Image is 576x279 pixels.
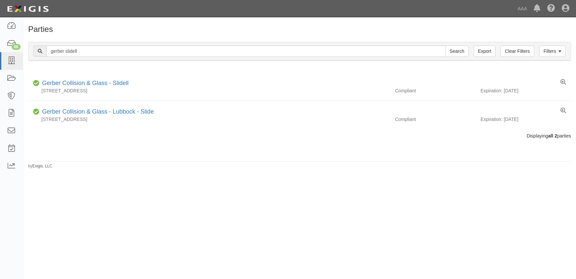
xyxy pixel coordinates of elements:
[42,108,154,115] a: Gerber Collision & Glass - Lubbock - Slide
[560,79,566,86] a: View results summary
[42,80,129,86] a: Gerber Collision & Glass - Slidell
[33,110,39,114] i: Compliant
[46,46,446,57] input: Search
[28,25,571,34] h1: Parties
[547,5,555,13] i: Help Center - Complianz
[12,44,21,50] div: 66
[32,164,52,168] a: Exigis, LLC
[23,133,576,139] div: Displaying parties
[481,116,571,123] div: Expiration: [DATE]
[5,3,51,15] img: logo-5460c22ac91f19d4615b14bd174203de0afe785f0fc80cf4dbbc73dc1793850b.png
[390,116,481,123] div: Compliant
[500,46,534,57] a: Clear Filters
[39,79,129,88] div: Gerber Collision & Glass - Slidell
[39,108,154,116] div: Gerber Collision & Glass - Lubbock - Slide
[445,46,469,57] input: Search
[539,46,566,57] a: Filters
[28,163,52,169] small: by
[33,81,39,86] i: Compliant
[474,46,495,57] a: Export
[390,87,481,94] div: Compliant
[481,87,571,94] div: Expiration: [DATE]
[548,133,557,139] b: all 2
[514,2,530,15] a: AAA
[28,87,390,94] div: [STREET_ADDRESS]
[28,116,390,123] div: [STREET_ADDRESS]
[560,108,566,114] a: View results summary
